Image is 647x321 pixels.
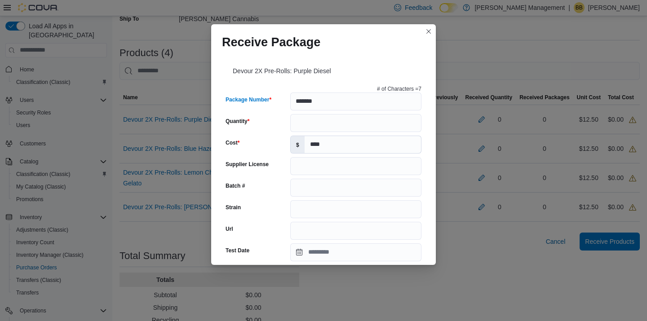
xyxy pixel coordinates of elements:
h1: Receive Package [222,35,320,49]
label: Strain [226,204,241,211]
label: Url [226,225,233,233]
div: Devour 2X Pre-Rolls: Purple Diesel [222,57,425,82]
button: Closes this modal window [423,26,434,37]
label: Test Date [226,247,249,254]
p: # of Characters = 7 [377,85,421,92]
label: Package Number [226,96,271,103]
input: Press the down key to open a popover containing a calendar. [290,243,421,261]
label: Quantity [226,118,249,125]
input: Press the down key to open a popover containing a calendar. [290,265,421,283]
label: $ [291,136,305,153]
label: Cost [226,139,239,146]
label: Supplier License [226,161,269,168]
label: Batch # [226,182,245,189]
